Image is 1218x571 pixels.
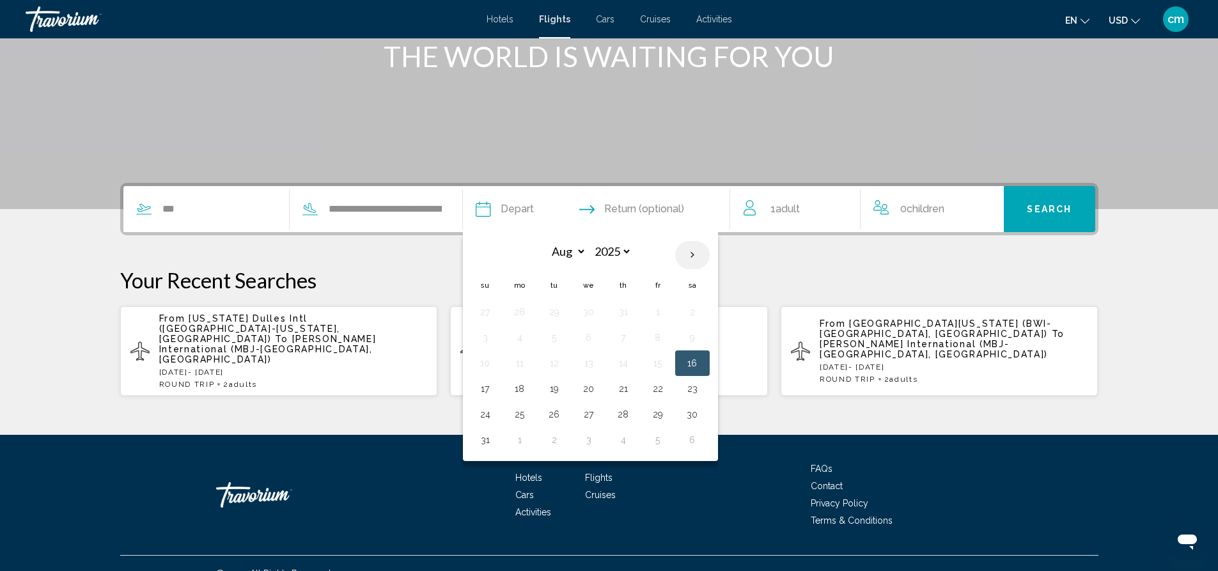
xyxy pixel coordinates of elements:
button: Day 4 [613,431,634,449]
button: Day 22 [648,380,668,398]
a: Activities [696,14,732,24]
button: Day 24 [475,405,496,423]
button: Day 8 [648,329,668,347]
button: Depart date [476,186,534,232]
span: 2 [884,375,918,384]
a: Cruises [640,14,671,24]
span: Adult [776,203,800,215]
button: Day 2 [544,431,565,449]
button: Day 7 [613,329,634,347]
p: [DATE] - [DATE] [159,368,428,377]
button: Day 29 [544,303,565,321]
button: Day 25 [510,405,530,423]
button: Day 3 [475,329,496,347]
a: Travorium [26,6,474,32]
span: USD [1109,15,1128,26]
p: Your Recent Searches [120,267,1098,293]
button: Day 1 [510,431,530,449]
a: Activities [515,507,551,517]
a: Cars [515,490,534,500]
button: Day 28 [510,303,530,321]
button: Next month [675,240,710,270]
a: Contact [811,481,843,491]
button: Change language [1065,11,1089,29]
span: [PERSON_NAME] International (MBJ-[GEOGRAPHIC_DATA], [GEOGRAPHIC_DATA]) [159,334,377,364]
a: Flights [539,14,570,24]
span: [PERSON_NAME] International (MBJ-[GEOGRAPHIC_DATA], [GEOGRAPHIC_DATA]) [820,339,1048,359]
span: Return (optional) [604,200,684,218]
button: Day 20 [579,380,599,398]
button: Day 30 [682,405,703,423]
button: From [PERSON_NAME] [US_STATE] National ([GEOGRAPHIC_DATA]-[US_STATE], [GEOGRAPHIC_DATA]) To [PERS... [450,306,768,396]
span: From [820,318,846,329]
button: Return date [579,186,684,232]
a: Privacy Policy [811,498,868,508]
button: Day 26 [544,405,565,423]
button: Day 16 [682,354,703,372]
div: Search widget [123,186,1095,232]
span: Adults [229,380,257,389]
button: Day 17 [475,380,496,398]
p: [DATE] - [DATE] [820,363,1088,372]
span: ROUND TRIP [820,375,875,384]
button: Day 13 [579,354,599,372]
iframe: Button to launch messaging window [1167,520,1208,561]
button: Day 18 [510,380,530,398]
span: Search [1027,205,1072,215]
span: 0 [900,200,944,218]
button: Search [1004,186,1095,232]
span: Cruises [585,490,616,500]
button: Day 31 [475,431,496,449]
span: [GEOGRAPHIC_DATA][US_STATE] (BWI-[GEOGRAPHIC_DATA], [GEOGRAPHIC_DATA]) [820,318,1052,339]
span: 2 [223,380,257,389]
button: Day 23 [682,380,703,398]
button: Day 29 [648,405,668,423]
a: Hotels [487,14,513,24]
button: Day 12 [544,354,565,372]
span: FAQs [811,464,832,474]
button: Day 11 [510,354,530,372]
button: Day 6 [682,431,703,449]
span: en [1065,15,1077,26]
button: Day 1 [648,303,668,321]
button: User Menu [1159,6,1192,33]
button: Day 19 [544,380,565,398]
button: Day 4 [510,329,530,347]
span: [US_STATE] Dulles Intl ([GEOGRAPHIC_DATA]-[US_STATE], [GEOGRAPHIC_DATA]) [159,313,340,344]
button: Day 28 [613,405,634,423]
a: Flights [585,473,613,483]
button: Day 21 [613,380,634,398]
a: Terms & Conditions [811,515,893,526]
button: Day 3 [579,431,599,449]
span: 1 [770,200,800,218]
span: Children [907,203,944,215]
span: Adults [889,375,917,384]
button: Travelers: 1 adult, 0 children [731,186,1004,232]
button: Day 15 [648,354,668,372]
button: Day 30 [579,303,599,321]
span: From [159,313,185,324]
button: Day 27 [579,405,599,423]
a: Cars [596,14,614,24]
span: ROUND TRIP [159,380,215,389]
button: Day 5 [648,431,668,449]
button: Day 10 [475,354,496,372]
button: Day 9 [682,329,703,347]
button: Day 14 [613,354,634,372]
button: Day 6 [579,329,599,347]
button: Day 27 [475,303,496,321]
a: Hotels [515,473,542,483]
button: Day 31 [613,303,634,321]
span: cm [1167,13,1184,26]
